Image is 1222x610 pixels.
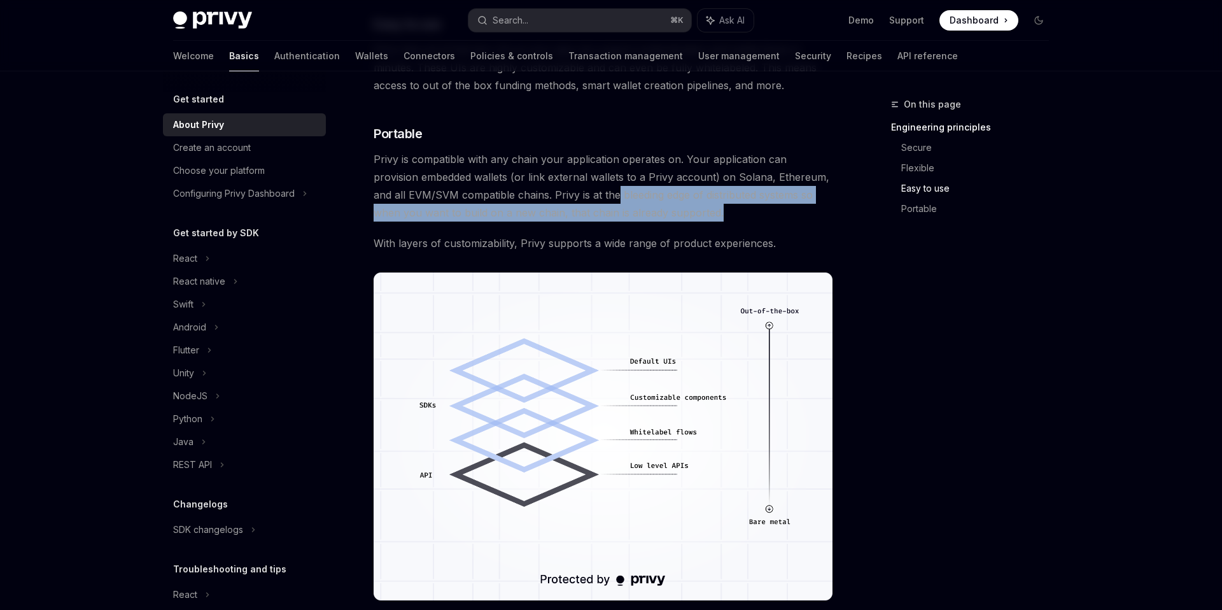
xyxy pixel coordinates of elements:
a: Engineering principles [891,117,1059,138]
span: ⌘ K [670,15,684,25]
div: React native [173,274,225,289]
a: Portable [901,199,1059,219]
div: React [173,251,197,266]
div: REST API [173,457,212,472]
div: Android [173,320,206,335]
a: User management [698,41,780,71]
div: React [173,587,197,602]
a: Create an account [163,136,326,159]
button: Ask AI [698,9,754,32]
a: Welcome [173,41,214,71]
h5: Troubleshooting and tips [173,562,286,577]
h5: Changelogs [173,497,228,512]
a: Wallets [355,41,388,71]
a: Flexible [901,158,1059,178]
div: Swift [173,297,193,312]
a: Policies & controls [470,41,553,71]
h5: Get started [173,92,224,107]
span: Portable [374,125,422,143]
a: About Privy [163,113,326,136]
div: SDK changelogs [173,522,243,537]
a: Choose your platform [163,159,326,182]
h5: Get started by SDK [173,225,259,241]
span: Privy is compatible with any chain your application operates on. Your application can provision e... [374,150,832,222]
div: Configuring Privy Dashboard [173,186,295,201]
span: With layers of customizability, Privy supports a wide range of product experiences. [374,234,832,252]
a: Connectors [404,41,455,71]
div: NodeJS [173,388,207,404]
img: dark logo [173,11,252,29]
button: Toggle dark mode [1029,10,1049,31]
div: Python [173,411,202,427]
span: Ask AI [719,14,745,27]
img: images/Customization.png [374,273,832,600]
a: Easy to use [901,178,1059,199]
a: API reference [897,41,958,71]
a: Dashboard [939,10,1018,31]
span: On this page [904,97,961,112]
a: Recipes [846,41,882,71]
div: Create an account [173,140,251,155]
a: Transaction management [568,41,683,71]
a: Demo [848,14,874,27]
a: Secure [901,138,1059,158]
a: Security [795,41,831,71]
div: Unity [173,365,194,381]
div: About Privy [173,117,224,132]
div: Java [173,434,193,450]
span: Dashboard [950,14,999,27]
div: Flutter [173,343,199,358]
div: Search... [493,13,528,28]
div: Choose your platform [173,163,265,178]
a: Authentication [274,41,340,71]
a: Basics [229,41,259,71]
a: Support [889,14,924,27]
button: Search...⌘K [468,9,691,32]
